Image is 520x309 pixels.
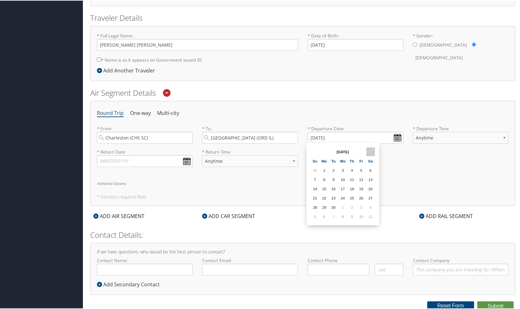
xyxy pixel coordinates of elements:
[366,175,375,183] td: 13
[90,212,148,219] div: ADD AIR SEGMENT
[97,125,193,143] label: * From:
[339,156,347,165] th: We
[413,42,417,46] input: * Gender:[DEMOGRAPHIC_DATA][DEMOGRAPHIC_DATA]
[339,202,347,211] td: 1
[413,263,509,275] input: Contact Company
[97,38,298,50] input: * Full Legal Name
[90,87,515,98] h2: Air Segment Details
[311,193,319,202] td: 21
[320,212,329,220] td: 6
[97,194,509,199] h5: * Denotes required field
[97,32,298,50] label: * Full Legal Name
[357,165,366,174] td: 5
[348,193,356,202] td: 25
[90,229,515,240] h2: Contact Details:
[329,175,338,183] td: 9
[97,131,193,143] input: City or Airport Code
[311,165,319,174] td: 31
[97,257,193,275] label: Contact Name:
[366,202,375,211] td: 4
[311,212,319,220] td: 5
[202,131,298,143] input: City or Airport Code
[97,148,193,154] label: * Return Date
[202,125,298,143] label: * To:
[329,202,338,211] td: 30
[320,165,329,174] td: 1
[357,202,366,211] td: 3
[329,156,338,165] th: Tu
[308,257,403,263] label: Contact Phone
[308,32,403,50] label: * Date of Birth:
[375,263,403,275] input: .ext
[97,249,509,253] h4: If we have questions, who would be the best person to contact?
[366,184,375,192] td: 20
[90,12,515,23] h2: Traveler Details
[311,156,319,165] th: Su
[97,53,203,65] label: * Name is as it appears on Government issued ID.
[339,193,347,202] td: 24
[320,175,329,183] td: 8
[97,107,124,118] li: Round Trip
[366,212,375,220] td: 11
[357,212,366,220] td: 10
[202,257,298,275] label: Contact Email:
[366,156,375,165] th: Sa
[366,165,375,174] td: 6
[329,165,338,174] td: 2
[308,131,403,143] input: MM/DD/YYYY
[320,156,329,165] th: Mo
[348,212,356,220] td: 9
[97,263,193,275] input: Contact Name:
[97,57,101,61] input: * Name is as it appears on Government issued ID.
[348,175,356,183] td: 11
[320,147,366,155] th: [DATE]
[348,202,356,211] td: 2
[308,38,403,50] input: * Date of Birth:
[339,165,347,174] td: 3
[308,125,403,131] label: * Departure Date
[348,165,356,174] td: 4
[348,156,356,165] th: Th
[157,107,179,118] li: Multi-city
[311,184,319,192] td: 14
[311,202,319,211] td: 28
[357,193,366,202] td: 26
[202,263,298,275] input: Contact Email:
[97,66,158,74] div: Add Another Traveler
[97,181,509,185] h6: Additional Options:
[199,212,258,219] div: ADD CAR SEGMENT
[320,202,329,211] td: 29
[339,175,347,183] td: 10
[413,131,509,143] select: * Departure Time
[329,184,338,192] td: 16
[420,38,467,50] label: [DEMOGRAPHIC_DATA]
[311,175,319,183] td: 7
[320,184,329,192] td: 15
[416,212,476,219] div: ADD RAIL SEGMENT
[320,193,329,202] td: 22
[329,212,338,220] td: 7
[357,175,366,183] td: 12
[413,257,509,275] label: Contact Company
[339,212,347,220] td: 8
[357,184,366,192] td: 19
[130,107,151,118] li: One-way
[472,42,476,46] input: * Gender:[DEMOGRAPHIC_DATA][DEMOGRAPHIC_DATA]
[415,51,463,63] label: [DEMOGRAPHIC_DATA]
[97,280,163,288] div: Add Secondary Contact
[329,193,338,202] td: 23
[202,148,298,154] label: * Return Time
[348,184,356,192] td: 18
[366,193,375,202] td: 27
[413,125,509,148] label: * Departure Time
[413,32,509,64] label: * Gender:
[357,156,366,165] th: Fr
[97,154,193,166] input: MM/DD/YYYY
[339,184,347,192] td: 17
